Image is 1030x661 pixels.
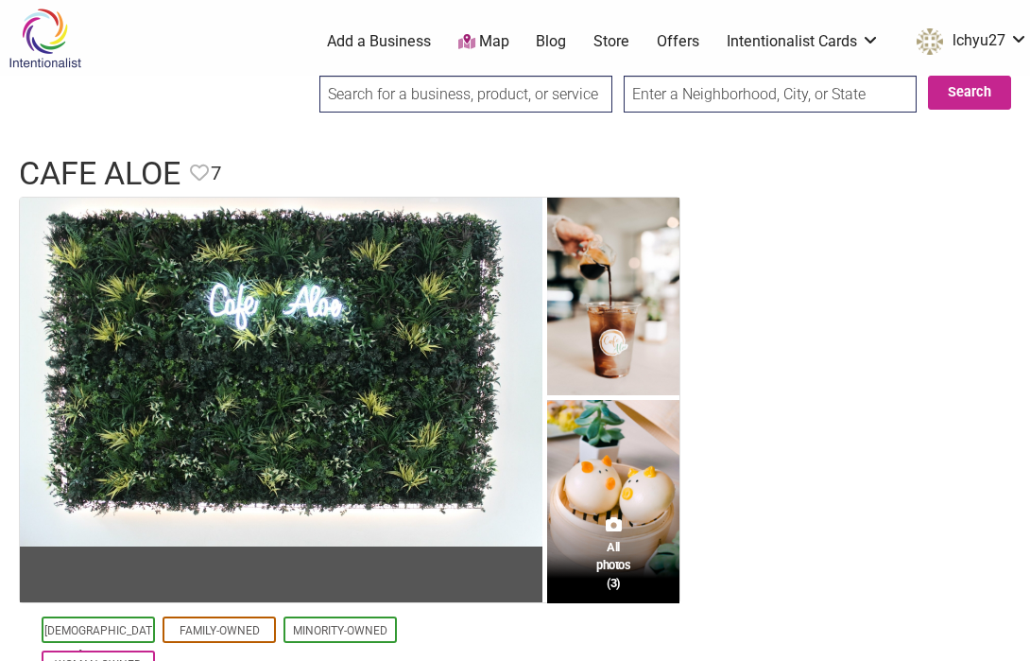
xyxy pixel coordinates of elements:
[293,624,387,637] a: Minority-Owned
[190,164,209,183] i: Favorite
[536,31,566,52] a: Blog
[907,25,1028,59] a: lchyu27
[319,76,612,113] input: Search for a business, product, or service
[624,76,917,113] input: Enter a Neighborhood, City, or State
[19,151,180,197] h1: Cafe Aloe
[211,159,221,188] span: 7
[657,31,699,52] a: Offers
[180,624,260,637] a: Family-Owned
[593,31,629,52] a: Store
[596,538,630,592] span: All photos (3)
[327,31,431,52] a: Add a Business
[727,31,880,52] a: Intentionalist Cards
[928,76,1011,110] button: Search
[458,31,509,53] a: Map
